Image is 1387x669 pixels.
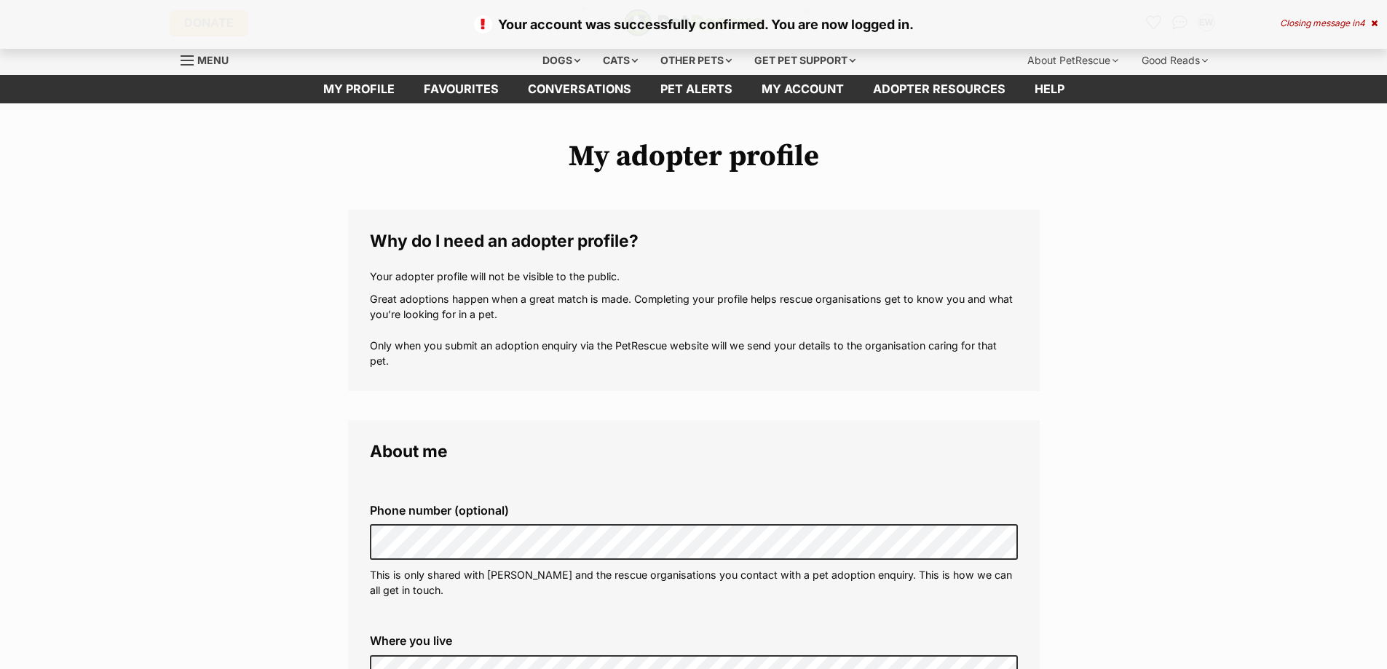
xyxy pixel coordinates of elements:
a: Help [1020,75,1079,103]
a: My account [747,75,858,103]
label: Phone number (optional) [370,504,1018,517]
label: Where you live [370,634,1018,647]
legend: About me [370,442,1018,461]
a: conversations [513,75,646,103]
fieldset: Why do I need an adopter profile? [348,210,1040,391]
a: Menu [181,46,239,72]
div: Dogs [532,46,590,75]
a: Adopter resources [858,75,1020,103]
div: About PetRescue [1017,46,1129,75]
p: This is only shared with [PERSON_NAME] and the rescue organisations you contact with a pet adopti... [370,567,1018,598]
h1: My adopter profile [348,140,1040,173]
div: Good Reads [1131,46,1218,75]
p: Great adoptions happen when a great match is made. Completing your profile helps rescue organisat... [370,291,1018,369]
a: Favourites [409,75,513,103]
p: Your adopter profile will not be visible to the public. [370,269,1018,284]
div: Cats [593,46,648,75]
legend: Why do I need an adopter profile? [370,231,1018,250]
a: Pet alerts [646,75,747,103]
div: Other pets [650,46,742,75]
span: Menu [197,54,229,66]
div: Get pet support [744,46,866,75]
a: My profile [309,75,409,103]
